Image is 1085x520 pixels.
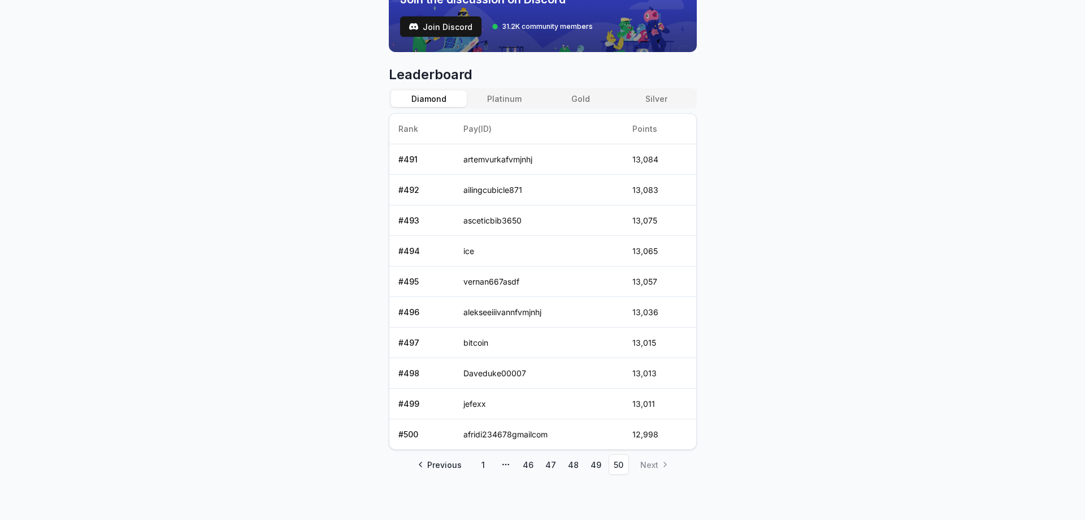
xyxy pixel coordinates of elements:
td: 13,083 [623,175,696,205]
td: ailingcubicle871 [454,175,623,205]
td: vernan667asdf [454,267,623,297]
td: 13,084 [623,144,696,175]
a: 47 [541,454,561,475]
td: # 491 [389,144,455,175]
a: 48 [563,454,584,475]
td: # 497 [389,328,455,358]
td: bitcoin [454,328,623,358]
td: 13,013 [623,358,696,389]
span: Leaderboard [389,66,697,84]
td: alekseeiiivannfvmjnhj [454,297,623,328]
td: 13,065 [623,236,696,267]
td: # 492 [389,175,455,205]
td: # 493 [389,205,455,236]
td: # 498 [389,358,455,389]
td: # 500 [389,419,455,450]
a: 50 [609,454,629,475]
button: Gold [542,91,618,107]
td: # 495 [389,267,455,297]
td: 13,015 [623,328,696,358]
a: 1 [473,454,493,475]
td: 13,036 [623,297,696,328]
th: Pay(ID) [454,114,623,144]
td: Daveduke00007 [454,358,623,389]
th: Points [623,114,696,144]
td: ice [454,236,623,267]
a: testJoin Discord [400,16,481,37]
span: Join Discord [423,21,472,33]
span: Previous [427,459,462,471]
button: Join Discord [400,16,481,37]
td: 13,011 [623,389,696,419]
a: 49 [586,454,606,475]
td: jefexx [454,389,623,419]
td: # 496 [389,297,455,328]
a: Go to previous page [410,454,471,475]
button: Silver [618,91,694,107]
td: 12,998 [623,419,696,450]
span: 31.2K community members [502,22,593,31]
th: Rank [389,114,455,144]
nav: pagination [389,454,697,475]
a: 46 [518,454,539,475]
img: test [409,22,418,31]
td: 13,057 [623,267,696,297]
td: afridi234678gmailcom [454,419,623,450]
td: 13,075 [623,205,696,236]
td: asceticbib3650 [454,205,623,236]
td: # 499 [389,389,455,419]
button: Platinum [467,91,542,107]
button: Diamond [391,91,467,107]
td: # 494 [389,236,455,267]
td: artemvurkafvmjnhj [454,144,623,175]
